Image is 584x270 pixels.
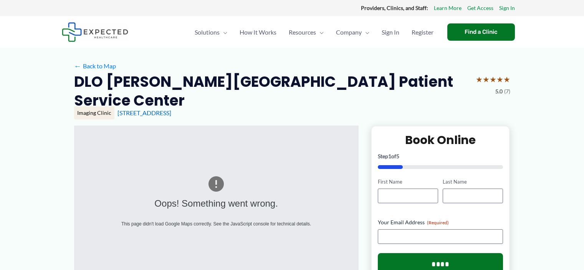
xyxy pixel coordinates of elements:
a: How It Works [233,19,283,46]
a: ←Back to Map [74,60,116,72]
strong: Providers, Clinics, and Staff: [361,5,428,11]
span: (7) [504,86,510,96]
span: ★ [476,72,483,86]
span: How It Works [240,19,276,46]
label: Your Email Address [378,219,503,226]
a: Register [405,19,440,46]
span: 5 [396,153,399,159]
span: Sign In [382,19,399,46]
span: Solutions [195,19,220,46]
a: [STREET_ADDRESS] [117,109,171,116]
a: Sign In [376,19,405,46]
span: Menu Toggle [316,19,324,46]
span: ★ [496,72,503,86]
label: Last Name [443,178,503,186]
a: CompanyMenu Toggle [330,19,376,46]
a: ResourcesMenu Toggle [283,19,330,46]
label: First Name [378,178,438,186]
a: Sign In [499,3,515,13]
span: ★ [483,72,490,86]
span: ★ [490,72,496,86]
span: Resources [289,19,316,46]
span: ← [74,62,81,70]
span: Company [336,19,362,46]
a: SolutionsMenu Toggle [189,19,233,46]
a: Get Access [467,3,493,13]
span: Menu Toggle [362,19,369,46]
div: This page didn't load Google Maps correctly. See the JavaScript console for technical details. [104,220,328,228]
span: ★ [503,72,510,86]
span: (Required) [427,220,449,225]
h2: Book Online [378,133,503,147]
span: 1 [388,153,391,159]
span: 5.0 [495,86,503,96]
img: Expected Healthcare Logo - side, dark font, small [62,22,128,42]
div: Imaging Clinic [74,106,114,119]
div: Oops! Something went wrong. [104,195,328,212]
span: Menu Toggle [220,19,227,46]
p: Step of [378,154,503,159]
a: Find a Clinic [447,23,515,41]
a: Learn More [434,3,462,13]
nav: Primary Site Navigation [189,19,440,46]
span: Register [412,19,433,46]
h2: DLO [PERSON_NAME][GEOGRAPHIC_DATA] Patient Service Center [74,72,470,110]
